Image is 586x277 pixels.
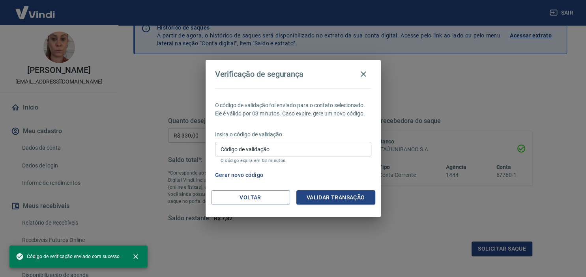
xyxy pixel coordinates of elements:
button: Voltar [211,190,290,205]
button: Validar transação [296,190,375,205]
p: O código de validação foi enviado para o contato selecionado. Ele é válido por 03 minutos. Caso e... [215,101,371,118]
p: O código expira em 03 minutos. [221,158,366,163]
h4: Verificação de segurança [215,69,304,79]
span: Código de verificação enviado com sucesso. [16,253,121,260]
button: Gerar novo código [212,168,267,182]
p: Insira o código de validação [215,130,371,139]
button: close [127,248,144,265]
